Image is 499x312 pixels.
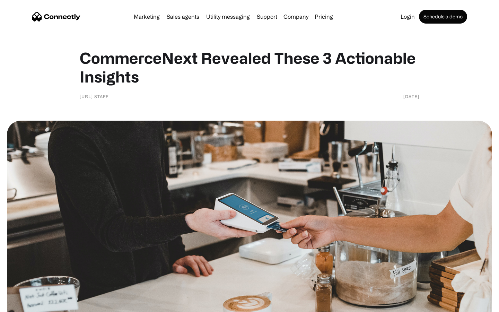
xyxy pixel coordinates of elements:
[419,10,467,24] a: Schedule a demo
[312,14,336,19] a: Pricing
[14,300,42,310] ul: Language list
[283,12,308,21] div: Company
[254,14,280,19] a: Support
[80,49,419,86] h1: CommerceNext Revealed These 3 Actionable Insights
[7,300,42,310] aside: Language selected: English
[131,14,163,19] a: Marketing
[203,14,253,19] a: Utility messaging
[403,93,419,100] div: [DATE]
[80,93,108,100] div: [URL] Staff
[398,14,418,19] a: Login
[164,14,202,19] a: Sales agents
